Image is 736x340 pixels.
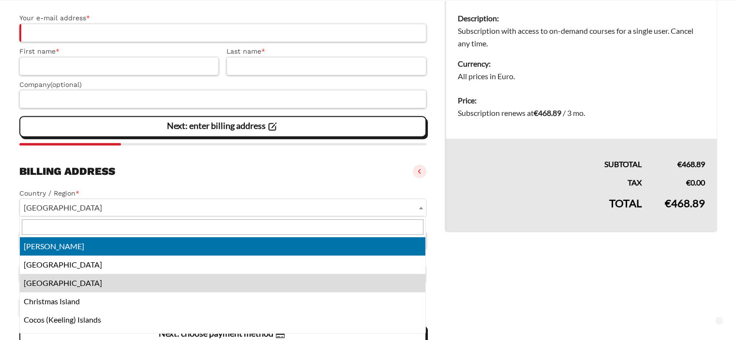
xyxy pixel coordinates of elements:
span: (optional) [50,81,82,88]
dt: Currency: [458,57,705,70]
span: € [665,197,671,210]
label: Company [19,79,426,90]
span: € [677,159,682,169]
th: Total [446,189,653,231]
label: Last name [226,46,426,57]
li: Cocos (Keeling) Islands [20,311,425,329]
li: [PERSON_NAME] [20,237,425,255]
bdi: 468.89 [534,108,561,117]
li: [GEOGRAPHIC_DATA] [20,274,425,292]
li: Christmas Island [20,292,425,311]
bdi: 468.89 [677,159,705,169]
li: [GEOGRAPHIC_DATA] [20,255,425,274]
th: Tax [446,170,653,189]
span: Subscription renews at . [458,108,585,117]
dt: Description: [458,12,705,25]
th: Subtotal [446,139,653,170]
span: € [534,108,538,117]
label: Country / Region [19,188,426,199]
dd: Subscription with access to on-demand courses for a single user. Cancel any time. [458,25,705,50]
dd: All prices in Euro. [458,70,705,83]
span: € [686,178,691,187]
span: / 3 mo [563,108,584,117]
dt: Price: [458,94,705,107]
bdi: 468.89 [665,197,705,210]
label: First name [19,46,219,57]
span: Country / Region [19,198,426,216]
span: China [20,199,426,216]
bdi: 0.00 [686,178,705,187]
h3: Billing address [19,165,115,178]
label: Your e-mail address [19,13,426,24]
vaadin-button: Next: enter billing address [19,116,426,137]
a: Scroll to top [715,317,723,325]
